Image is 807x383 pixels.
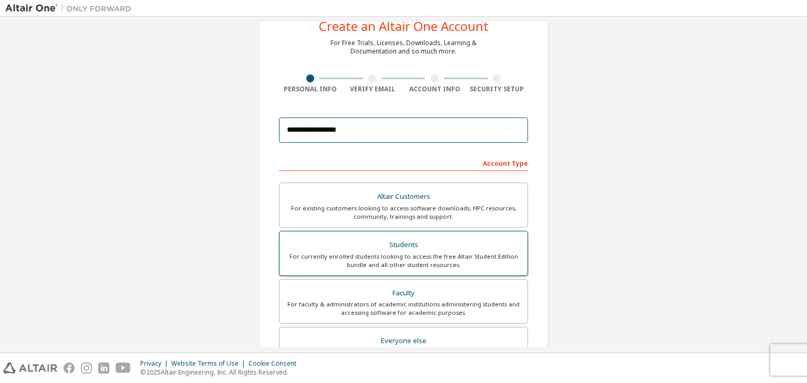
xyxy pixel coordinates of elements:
img: linkedin.svg [98,363,109,374]
div: For faculty & administrators of academic institutions administering students and accessing softwa... [286,300,521,317]
div: Faculty [286,286,521,301]
img: youtube.svg [116,363,131,374]
div: Account Info [403,85,466,93]
img: facebook.svg [64,363,75,374]
div: Website Terms of Use [171,359,249,368]
div: Account Type [279,154,528,171]
div: Privacy [140,359,171,368]
div: Students [286,238,521,252]
div: For currently enrolled students looking to access the free Altair Student Edition bundle and all ... [286,252,521,269]
img: altair_logo.svg [3,363,57,374]
div: For Free Trials, Licenses, Downloads, Learning & Documentation and so much more. [330,39,477,56]
div: Personal Info [279,85,342,93]
div: Altair Customers [286,189,521,204]
p: © 2025 Altair Engineering, Inc. All Rights Reserved. [140,368,303,377]
div: Security Setup [466,85,529,93]
div: Everyone else [286,334,521,348]
div: Cookie Consent [249,359,303,368]
div: Create an Altair One Account [319,20,489,33]
img: instagram.svg [81,363,92,374]
img: Altair One [5,3,137,14]
div: Verify Email [342,85,404,93]
div: For existing customers looking to access software downloads, HPC resources, community, trainings ... [286,204,521,221]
